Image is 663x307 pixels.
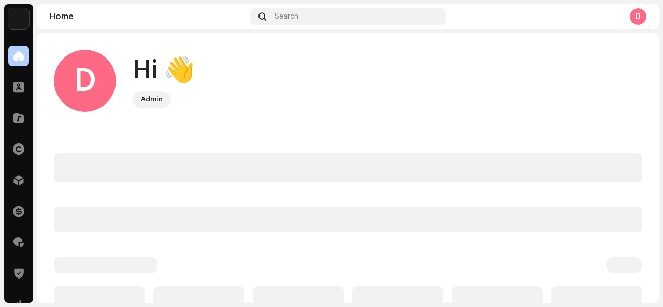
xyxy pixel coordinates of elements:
div: Home [50,12,246,21]
span: Search [275,12,298,21]
div: D [54,50,116,112]
div: Admin [141,93,163,106]
div: D [630,8,646,25]
div: Hi 👋 [133,54,195,87]
img: f729c614-9fb7-4848-b58a-1d870abb8325 [8,8,29,29]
